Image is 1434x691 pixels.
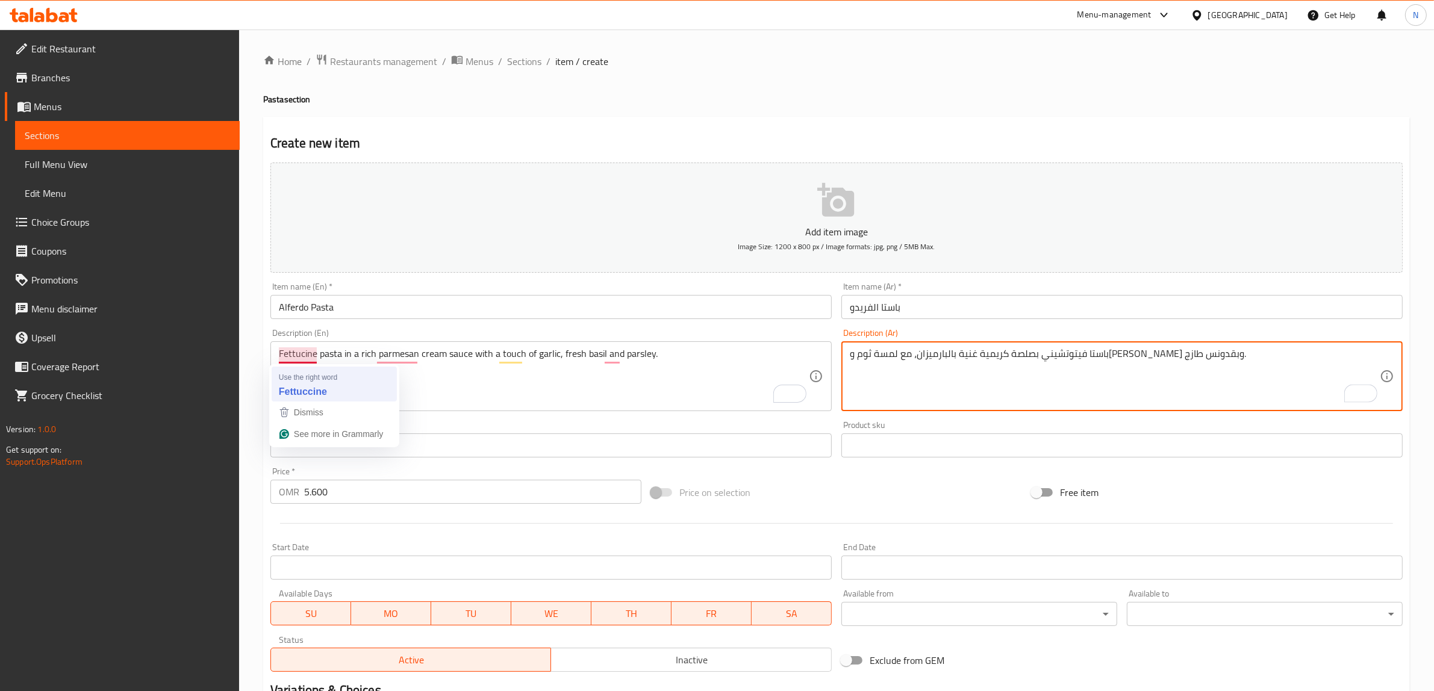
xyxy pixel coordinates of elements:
[263,93,1410,105] h4: Pasta section
[356,605,426,622] span: MO
[351,601,431,625] button: MO
[37,421,56,437] span: 1.0.0
[451,54,493,69] a: Menus
[507,54,541,69] a: Sections
[1208,8,1288,22] div: [GEOGRAPHIC_DATA]
[679,485,750,500] span: Price on selection
[31,215,230,229] span: Choice Groups
[1413,8,1418,22] span: N
[279,485,299,499] p: OMR
[511,601,591,625] button: WE
[850,348,1380,405] textarea: To enrich screen reader interactions, please activate Accessibility in Grammarly extension settings
[516,605,587,622] span: WE
[25,157,230,172] span: Full Menu View
[752,601,832,625] button: SA
[6,454,83,469] a: Support.OpsPlatform
[1060,485,1099,500] span: Free item
[5,237,240,265] a: Coupons
[270,648,552,672] button: Active
[442,54,446,69] li: /
[34,99,230,114] span: Menus
[436,605,507,622] span: TU
[263,54,1410,69] nav: breadcrumb
[591,601,672,625] button: TH
[841,295,1403,319] input: Enter name Ar
[870,653,944,668] span: Exclude from GEM
[289,225,1384,239] p: Add item image
[6,421,36,437] span: Version:
[6,442,61,457] span: Get support on:
[550,648,832,672] button: Inactive
[5,34,240,63] a: Edit Restaurant
[15,150,240,179] a: Full Menu View
[270,134,1403,152] h2: Create new item
[841,602,1117,626] div: ​
[5,265,240,294] a: Promotions
[31,244,230,258] span: Coupons
[466,54,493,69] span: Menus
[5,294,240,323] a: Menu disclaimer
[270,163,1403,273] button: Add item imageImage Size: 1200 x 800 px / Image formats: jpg, png / 5MB Max.
[31,388,230,403] span: Grocery Checklist
[5,323,240,352] a: Upsell
[25,128,230,143] span: Sections
[5,352,240,381] a: Coverage Report
[270,433,832,457] input: Please enter product barcode
[5,92,240,121] a: Menus
[676,605,747,622] span: FR
[316,54,437,69] a: Restaurants management
[841,433,1403,457] input: Please enter product sku
[31,70,230,85] span: Branches
[330,54,437,69] span: Restaurants management
[270,295,832,319] input: Enter name En
[672,601,752,625] button: FR
[279,348,809,405] textarea: To enrich screen reader interactions, please activate Accessibility in Grammarly extension settings
[31,42,230,56] span: Edit Restaurant
[556,651,827,669] span: Inactive
[31,330,230,345] span: Upsell
[555,54,608,69] span: item / create
[738,240,935,253] span: Image Size: 1200 x 800 px / Image formats: jpg, png / 5MB Max.
[5,208,240,237] a: Choice Groups
[1127,602,1403,626] div: ​
[276,605,346,622] span: SU
[307,54,311,69] li: /
[25,186,230,200] span: Edit Menu
[756,605,827,622] span: SA
[31,302,230,316] span: Menu disclaimer
[270,601,351,625] button: SU
[31,273,230,287] span: Promotions
[15,121,240,150] a: Sections
[5,63,240,92] a: Branches
[276,651,547,669] span: Active
[263,54,302,69] a: Home
[546,54,550,69] li: /
[431,601,511,625] button: TU
[15,179,240,208] a: Edit Menu
[1077,8,1152,22] div: Menu-management
[5,381,240,410] a: Grocery Checklist
[498,54,502,69] li: /
[596,605,667,622] span: TH
[304,480,641,504] input: Please enter price
[31,359,230,374] span: Coverage Report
